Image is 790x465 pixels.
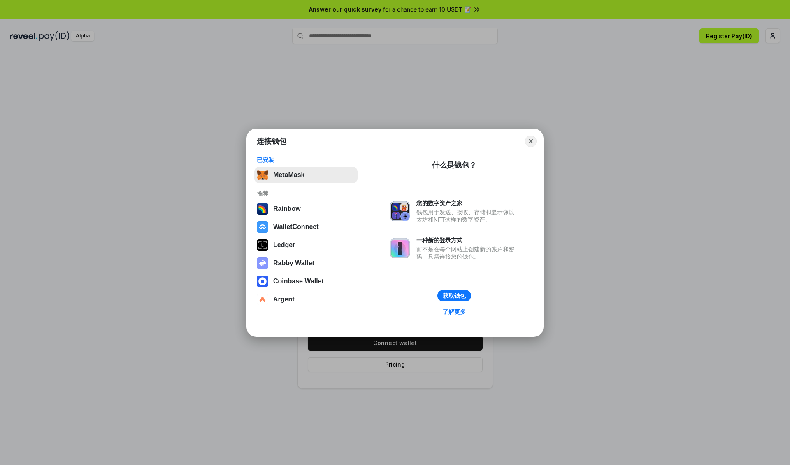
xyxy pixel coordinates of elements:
[390,201,410,221] img: svg+xml,%3Csvg%20xmlns%3D%22http%3A%2F%2Fwww.w3.org%2F2000%2Fsvg%22%20fill%3D%22none%22%20viewBox...
[416,236,518,244] div: 一种新的登录方式
[254,255,358,271] button: Rabby Wallet
[390,238,410,258] img: svg+xml,%3Csvg%20xmlns%3D%22http%3A%2F%2Fwww.w3.org%2F2000%2Fsvg%22%20fill%3D%22none%22%20viewBox...
[254,219,358,235] button: WalletConnect
[254,201,358,217] button: Rainbow
[257,136,286,146] h1: 连接钱包
[273,259,314,267] div: Rabby Wallet
[257,203,268,215] img: svg+xml,%3Csvg%20width%3D%22120%22%20height%3D%22120%22%20viewBox%3D%220%200%20120%20120%22%20fil...
[254,291,358,308] button: Argent
[257,239,268,251] img: svg+xml,%3Csvg%20xmlns%3D%22http%3A%2F%2Fwww.w3.org%2F2000%2Fsvg%22%20width%3D%2228%22%20height%3...
[273,171,304,179] div: MetaMask
[416,208,518,223] div: 钱包用于发送、接收、存储和显示像以太坊和NFT这样的数字资产。
[273,205,301,213] div: Rainbow
[438,306,471,317] a: 了解更多
[273,223,319,231] div: WalletConnect
[273,241,295,249] div: Ledger
[437,290,471,301] button: 获取钱包
[257,190,355,197] div: 推荐
[443,292,466,299] div: 获取钱包
[257,276,268,287] img: svg+xml,%3Csvg%20width%3D%2228%22%20height%3D%2228%22%20viewBox%3D%220%200%2028%2028%22%20fill%3D...
[254,273,358,290] button: Coinbase Wallet
[273,278,324,285] div: Coinbase Wallet
[257,257,268,269] img: svg+xml,%3Csvg%20xmlns%3D%22http%3A%2F%2Fwww.w3.org%2F2000%2Fsvg%22%20fill%3D%22none%22%20viewBox...
[416,199,518,207] div: 您的数字资产之家
[443,308,466,315] div: 了解更多
[432,160,476,170] div: 什么是钱包？
[416,245,518,260] div: 而不是在每个网站上创建新的账户和密码，只需连接您的钱包。
[525,136,537,147] button: Close
[257,169,268,181] img: svg+xml,%3Csvg%20fill%3D%22none%22%20height%3D%2233%22%20viewBox%3D%220%200%2035%2033%22%20width%...
[257,294,268,305] img: svg+xml,%3Csvg%20width%3D%2228%22%20height%3D%2228%22%20viewBox%3D%220%200%2028%2028%22%20fill%3D...
[257,156,355,164] div: 已安装
[254,167,358,183] button: MetaMask
[257,221,268,233] img: svg+xml,%3Csvg%20width%3D%2228%22%20height%3D%2228%22%20viewBox%3D%220%200%2028%2028%22%20fill%3D...
[254,237,358,253] button: Ledger
[273,296,295,303] div: Argent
